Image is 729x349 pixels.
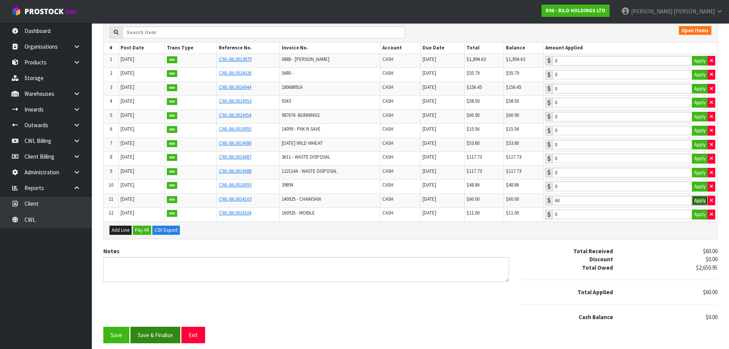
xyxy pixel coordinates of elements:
[421,152,465,166] td: [DATE]
[118,43,165,54] th: Post Date
[692,168,708,178] button: Apply
[466,112,479,118] span: $60.90
[506,112,519,118] span: $60.90
[506,196,519,202] span: $60.00
[104,138,118,152] td: 7
[219,98,251,104] a: CWL-BIL0014053
[380,110,421,124] td: CASH
[380,43,421,54] th: Account
[504,43,543,54] th: Balance
[104,82,118,96] td: 3
[103,247,119,255] label: Notes
[217,43,279,54] th: Reference No.
[219,168,251,174] a: CWL-BIL0014088
[631,8,672,15] span: [PERSON_NAME]
[466,196,479,202] span: $60.00
[421,82,465,96] td: [DATE]
[219,56,251,62] a: CWL-BIL0013879
[380,96,421,110] td: CASH
[696,264,718,271] span: $2,650.95
[65,8,77,16] small: WMS
[506,84,521,90] span: $156.45
[219,210,251,216] a: CWL-BIL0014104
[167,84,177,91] strong: INV
[219,154,251,160] a: CWL-BIL0014087
[380,54,421,68] td: CASH
[466,56,486,62] span: $1,894.63
[118,96,165,110] td: [DATE]
[577,288,613,296] strong: Total Applied
[279,152,380,166] td: 3611 - WASTE DISPOSAL
[118,138,165,152] td: [DATE]
[219,126,251,132] a: CWL-BIL0014055
[466,70,479,76] span: $55.79
[279,165,380,180] td: 1221144 - WASTE DISPOSAL
[167,140,177,147] strong: INV
[692,140,708,150] button: Apply
[104,68,118,82] td: 2
[421,96,465,110] td: [DATE]
[421,180,465,194] td: [DATE]
[506,140,519,146] span: $53.80
[546,7,605,14] strong: R06 - RILO HOLDINGS LTD
[589,256,613,263] strong: Discount
[279,43,380,54] th: Invoice No.
[219,140,251,146] a: CWL-BIL0014086
[279,82,380,96] td: 18068891A
[466,154,482,160] span: $117.73
[167,154,177,161] strong: INV
[692,154,708,164] button: Apply
[219,84,251,90] a: CWL-BIL0014044
[466,84,482,90] span: $156.45
[104,180,118,194] td: 10
[167,196,177,203] strong: INV
[421,138,465,152] td: [DATE]
[465,43,504,54] th: Total
[118,110,165,124] td: [DATE]
[104,54,118,68] td: 1
[24,7,64,16] span: ProStock
[466,98,479,104] span: $58.50
[104,43,118,54] th: #
[118,208,165,221] td: [DATE]
[692,112,708,122] button: Apply
[421,208,465,221] td: [DATE]
[152,226,180,235] button: CSV Export
[219,70,251,76] a: CWL-BIL0014026
[104,165,118,180] td: 9
[541,5,610,17] a: R06 - RILO HOLDINGS LTD
[466,126,479,132] span: $15.56
[181,327,205,343] button: Exit
[506,56,525,62] span: $1,894.63
[104,124,118,138] td: 6
[692,126,708,136] button: Apply
[692,196,708,206] button: Apply
[380,180,421,194] td: CASH
[118,54,165,68] td: [DATE]
[506,70,519,76] span: $55.79
[421,165,465,180] td: [DATE]
[167,210,177,217] strong: INV
[706,313,718,321] span: $0.00
[692,210,708,220] button: Apply
[380,165,421,180] td: CASH
[421,110,465,124] td: [DATE]
[692,56,708,66] button: Apply
[706,256,718,263] span: $0.00
[506,182,519,188] span: $48.86
[133,226,151,235] button: Pay All
[167,56,177,63] strong: INV
[692,182,708,192] button: Apply
[466,210,479,216] span: $11.00
[279,96,380,110] td: 9243
[118,82,165,96] td: [DATE]
[167,70,177,77] strong: INV
[165,43,217,54] th: Trans Type
[279,110,380,124] td: 987676 -BUNNINGS
[104,208,118,221] td: 12
[130,327,180,343] button: Save & Finalise
[104,110,118,124] td: 5
[167,126,177,133] strong: INV
[118,124,165,138] td: [DATE]
[674,8,715,15] span: [PERSON_NAME]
